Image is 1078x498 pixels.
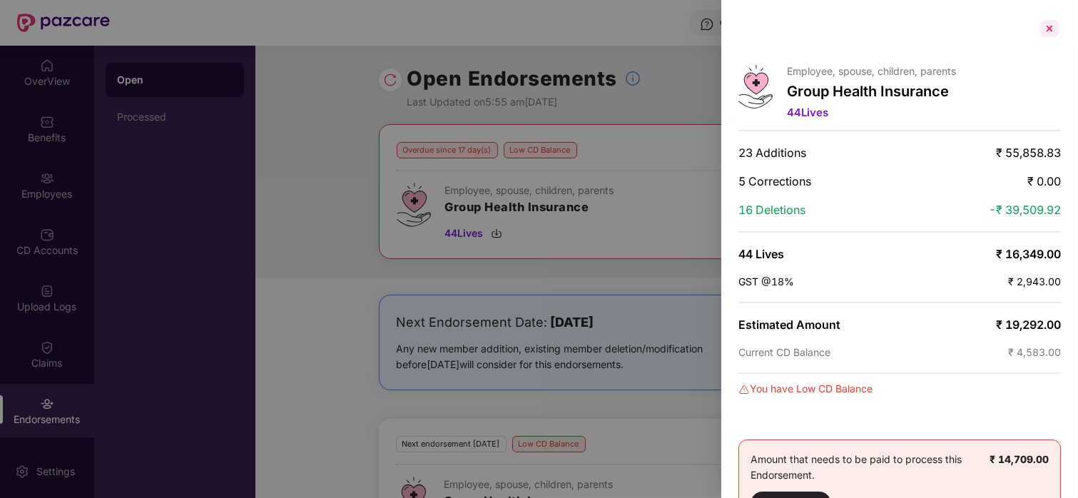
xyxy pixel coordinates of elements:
span: GST @18% [738,275,794,288]
span: 44 Lives [738,247,784,261]
span: ₹ 0.00 [1027,174,1061,188]
img: svg+xml;base64,PHN2ZyBpZD0iRGFuZ2VyLTMyeDMyIiB4bWxucz0iaHR0cDovL3d3dy53My5vcmcvMjAwMC9zdmciIHdpZH... [738,384,750,395]
span: ₹ 19,292.00 [996,317,1061,332]
span: Estimated Amount [738,317,840,332]
b: ₹ 14,709.00 [990,453,1049,465]
span: ₹ 55,858.83 [996,146,1061,160]
img: svg+xml;base64,PHN2ZyB4bWxucz0iaHR0cDovL3d3dy53My5vcmcvMjAwMC9zdmciIHdpZHRoPSI0Ny43MTQiIGhlaWdodD... [738,65,773,108]
p: Employee, spouse, children, parents [787,65,956,77]
span: 44 Lives [787,106,828,119]
span: Current CD Balance [738,346,830,358]
div: You have Low CD Balance [738,381,1061,397]
span: ₹ 16,349.00 [996,247,1061,261]
span: 5 Corrections [738,174,811,188]
p: Group Health Insurance [787,83,956,100]
span: ₹ 4,583.00 [1008,346,1061,358]
span: -₹ 39,509.92 [989,203,1061,217]
span: 16 Deletions [738,203,805,217]
span: 23 Additions [738,146,806,160]
span: ₹ 2,943.00 [1008,275,1061,288]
